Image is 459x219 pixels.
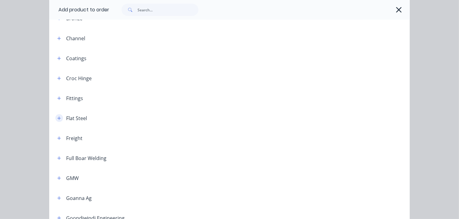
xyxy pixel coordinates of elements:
[66,35,85,42] div: Channel
[138,4,198,16] input: Search...
[66,174,79,182] div: GMW
[66,154,106,162] div: Full Boar Welding
[66,95,83,102] div: Fittings
[66,194,92,202] div: Goanna Ag
[66,55,86,62] div: Coatings
[66,115,87,122] div: Flat Steel
[66,75,92,82] div: Croc Hinge
[66,135,82,142] div: Freight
